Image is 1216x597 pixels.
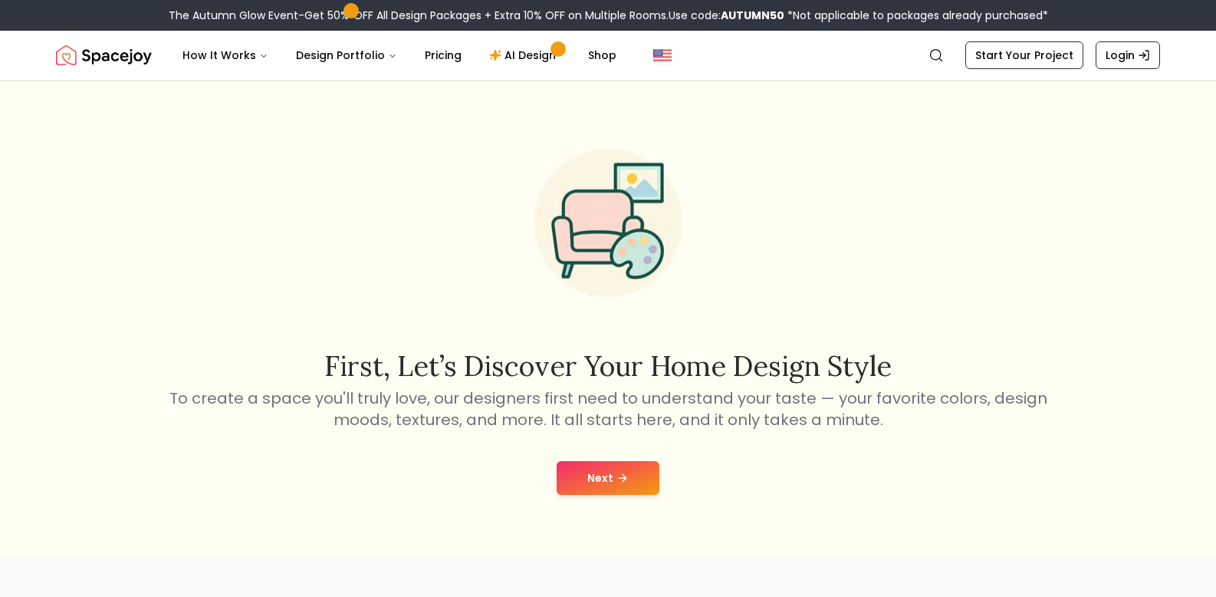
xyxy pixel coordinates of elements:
p: To create a space you'll truly love, our designers first need to understand your taste — your fav... [166,388,1050,430]
b: AUTUMN50 [721,8,784,23]
button: Design Portfolio [284,40,409,71]
a: AI Design [477,40,573,71]
button: How It Works [170,40,281,71]
a: Login [1096,41,1160,69]
img: Start Style Quiz Illustration [510,125,706,322]
a: Shop [576,40,629,71]
a: Start Your Project [965,41,1083,69]
span: Use code: [669,8,784,23]
nav: Main [170,40,629,71]
img: United States [653,46,672,64]
img: Spacejoy Logo [56,40,152,71]
a: Spacejoy [56,40,152,71]
nav: Global [56,31,1160,80]
button: Next [557,461,659,495]
div: The Autumn Glow Event-Get 50% OFF All Design Packages + Extra 10% OFF on Multiple Rooms. [169,8,1048,23]
a: Pricing [412,40,474,71]
h2: First, let’s discover your home design style [166,351,1050,381]
span: *Not applicable to packages already purchased* [784,8,1048,23]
